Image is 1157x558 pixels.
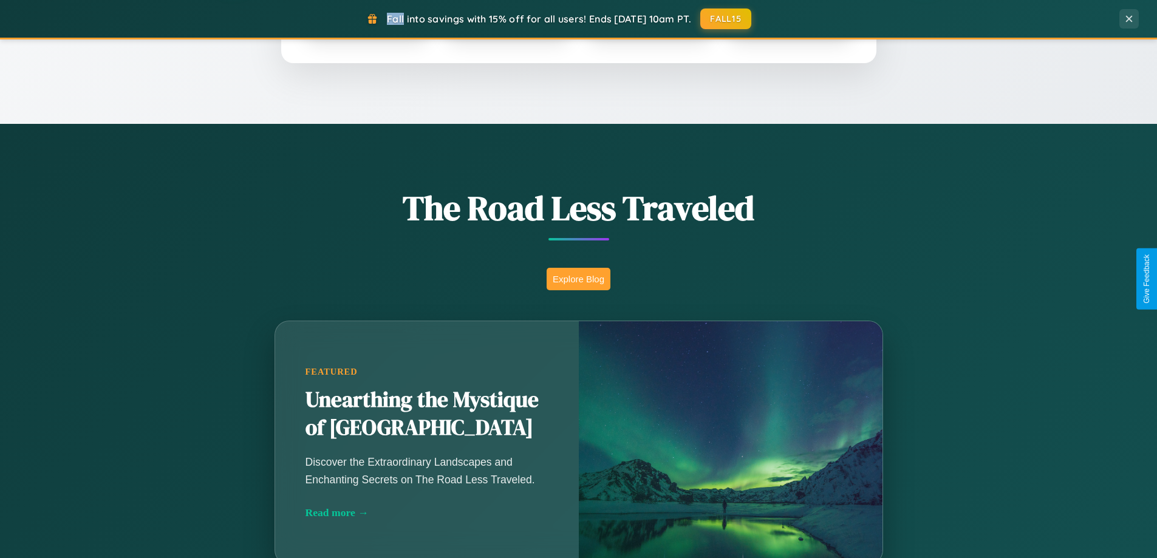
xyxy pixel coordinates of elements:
div: Give Feedback [1142,254,1151,304]
p: Discover the Extraordinary Landscapes and Enchanting Secrets on The Road Less Traveled. [305,454,548,488]
button: FALL15 [700,9,751,29]
button: Explore Blog [547,268,610,290]
span: Fall into savings with 15% off for all users! Ends [DATE] 10am PT. [387,13,691,25]
div: Featured [305,367,548,377]
h2: Unearthing the Mystique of [GEOGRAPHIC_DATA] [305,386,548,442]
div: Read more → [305,506,548,519]
h1: The Road Less Traveled [214,185,943,231]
